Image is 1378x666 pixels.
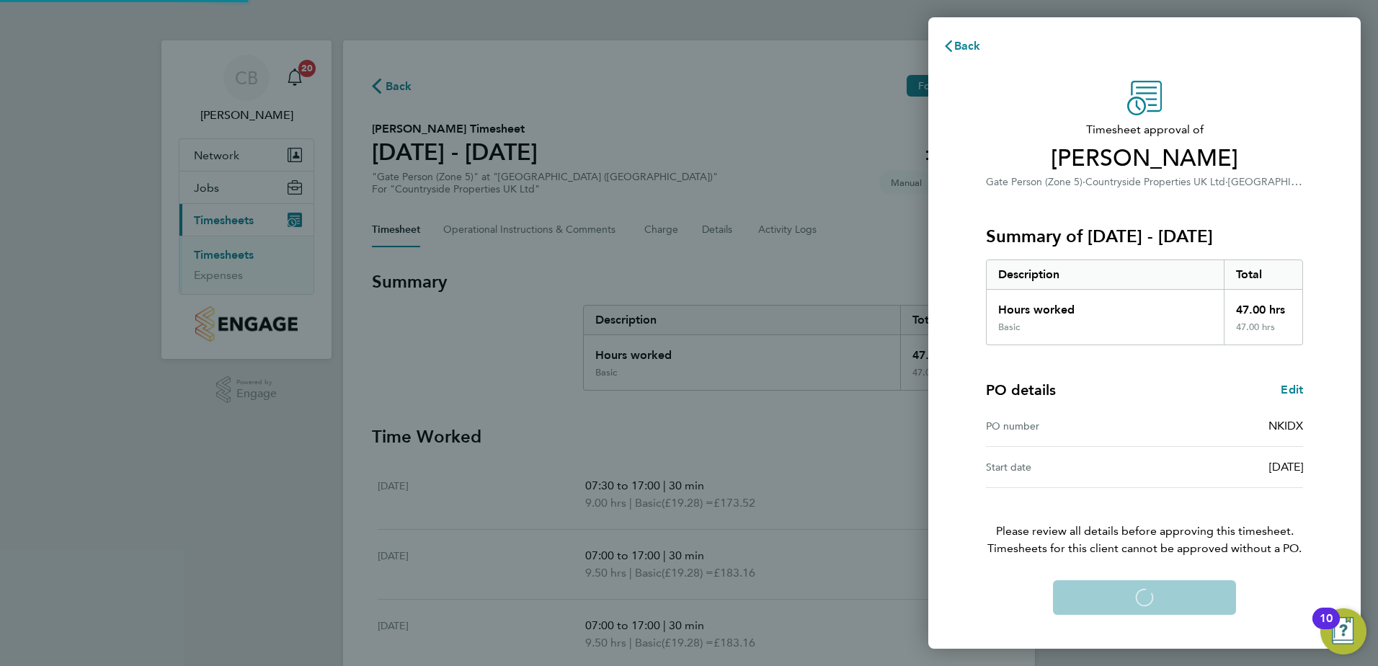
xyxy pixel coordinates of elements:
button: Back [928,32,995,61]
span: NKIDX [1268,419,1303,432]
div: Summary of 04 - 10 Aug 2025 [986,259,1303,345]
div: Description [987,260,1224,289]
div: PO number [986,417,1144,435]
span: Timesheet approval of [986,121,1303,138]
p: Please review all details before approving this timesheet. [969,488,1320,557]
div: 47.00 hrs [1224,290,1303,321]
div: Hours worked [987,290,1224,321]
div: [DATE] [1144,458,1303,476]
span: Timesheets for this client cannot be approved without a PO. [969,540,1320,557]
button: Open Resource Center, 10 new notifications [1320,608,1366,654]
div: Basic [998,321,1020,333]
h3: Summary of [DATE] - [DATE] [986,225,1303,248]
span: Gate Person (Zone 5) [986,176,1083,188]
h4: PO details [986,380,1056,400]
span: Countryside Properties UK Ltd [1085,176,1225,188]
a: Edit [1281,381,1303,399]
span: Back [954,39,981,53]
div: 10 [1320,618,1333,637]
span: · [1225,176,1228,188]
div: 47.00 hrs [1224,321,1303,345]
div: Total [1224,260,1303,289]
div: Start date [986,458,1144,476]
span: Edit [1281,383,1303,396]
span: [PERSON_NAME] [986,144,1303,173]
span: · [1083,176,1085,188]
